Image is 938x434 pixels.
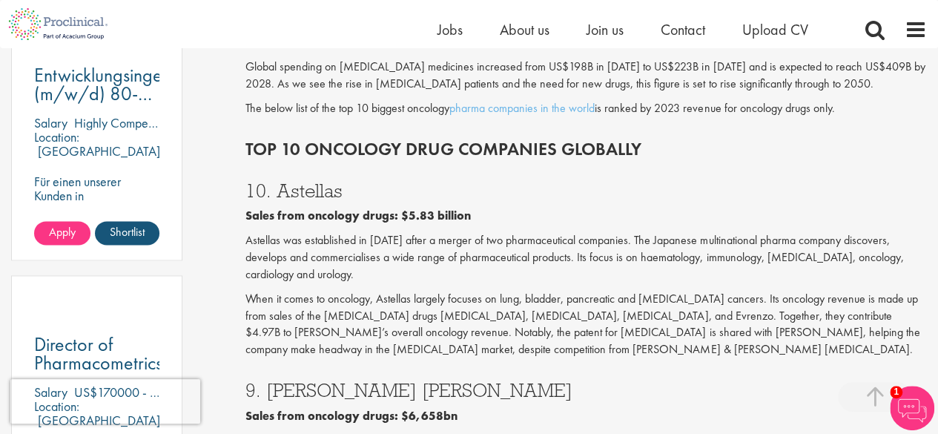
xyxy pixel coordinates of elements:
[34,142,164,174] p: [GEOGRAPHIC_DATA], [GEOGRAPHIC_DATA]
[34,62,185,125] span: Entwicklungsingenie (m/w/d) 80-100%
[245,408,458,424] b: Sales from oncology drugs: $6,658bn
[742,20,808,39] a: Upload CV
[34,221,90,245] a: Apply
[587,20,624,39] a: Join us
[34,66,159,103] a: Entwicklungsingenie (m/w/d) 80-100%
[449,100,595,116] a: pharma companies in the world
[890,386,902,398] span: 1
[74,114,173,131] p: Highly Competitive
[500,20,549,39] a: About us
[245,59,927,93] p: Global spending on [MEDICAL_DATA] medicines increased from US$198B in [DATE] to US$223B in [DATE]...
[245,381,927,400] h3: 9. [PERSON_NAME] [PERSON_NAME]
[34,335,159,372] a: Director of Pharmacometrics
[245,232,927,283] p: Astellas was established in [DATE] after a merger of two pharmaceutical companies. The Japanese m...
[661,20,705,39] a: Contact
[10,379,200,424] iframe: reCAPTCHA
[245,291,927,358] p: When it comes to oncology, Astellas largely focuses on lung, bladder, pancreatic and [MEDICAL_DAT...
[34,128,79,145] span: Location:
[245,181,927,200] h3: 10. Astellas
[890,386,934,430] img: Chatbot
[245,100,927,117] p: The below list of the top 10 biggest oncology is ranked by 2023 revenue for oncology drugs only.
[34,114,67,131] span: Salary
[245,139,927,159] h2: Top 10 Oncology drug companies globally
[49,224,76,240] span: Apply
[34,332,162,375] span: Director of Pharmacometrics
[245,208,471,223] b: Sales from oncology drugs: $5.83 billion
[437,20,463,39] a: Jobs
[34,174,159,315] p: Für einen unserer Kunden in [GEOGRAPHIC_DATA] suchen wir ab sofort einen Entwicklungsingenieur Ku...
[95,221,159,245] a: Shortlist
